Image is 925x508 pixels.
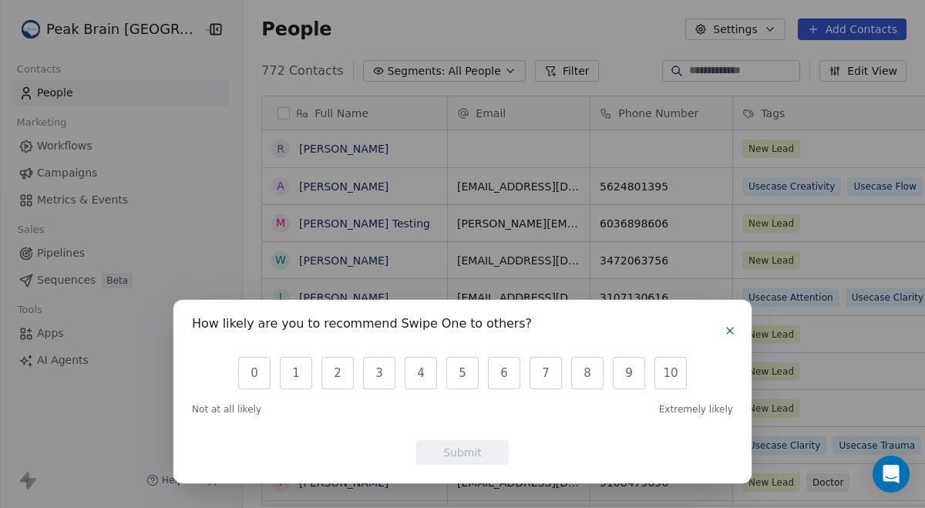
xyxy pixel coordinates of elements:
button: 4 [405,357,437,389]
span: Not at all likely [192,403,261,415]
button: 5 [446,357,479,389]
button: 9 [613,357,645,389]
button: 3 [363,357,395,389]
button: 2 [321,357,354,389]
button: 6 [488,357,520,389]
span: Extremely likely [659,403,733,415]
button: Submit [416,440,509,465]
button: 8 [571,357,604,389]
button: 0 [238,357,271,389]
button: 1 [280,357,312,389]
button: 10 [654,357,687,389]
h1: How likely are you to recommend Swipe One to others? [192,318,532,334]
button: 7 [530,357,562,389]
